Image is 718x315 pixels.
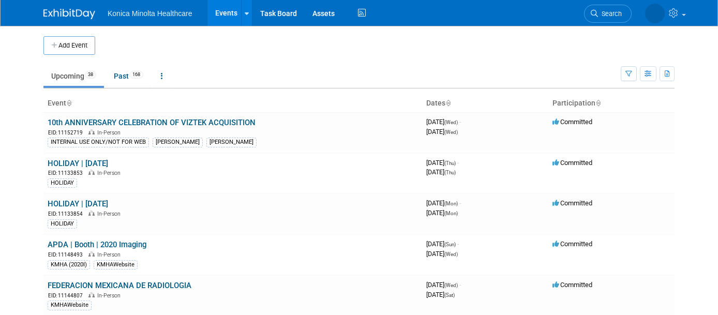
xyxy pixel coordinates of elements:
img: In-Person Event [88,170,95,175]
span: In-Person [97,292,124,299]
span: Konica Minolta Healthcare [108,9,192,18]
span: - [457,159,459,167]
span: (Wed) [444,129,458,135]
span: (Sat) [444,292,455,298]
a: FEDERACION MEXICANA DE RADIOLOGIA [48,281,191,290]
div: INTERNAL USE ONLY/NOT FOR WEB [48,138,149,147]
th: Dates [422,95,548,112]
a: Past168 [106,66,151,86]
span: (Wed) [444,251,458,257]
span: In-Person [97,129,124,136]
div: KMHA (2020I) [48,260,90,269]
span: [DATE] [426,209,458,217]
span: EID: 11133854 [48,211,87,217]
span: 38 [85,71,96,79]
span: (Thu) [444,170,456,175]
span: [DATE] [426,159,459,167]
span: - [459,118,461,126]
div: KMHAWebsite [48,301,92,310]
a: Sort by Event Name [66,99,71,107]
span: - [459,281,461,289]
th: Event [43,95,422,112]
span: 168 [129,71,143,79]
div: KMHAWebsite [94,260,138,269]
span: [DATE] [426,168,456,176]
th: Participation [548,95,675,112]
div: [PERSON_NAME] [153,138,203,147]
span: [DATE] [426,128,458,136]
span: (Mon) [444,201,458,206]
span: (Thu) [444,160,456,166]
a: HOLIDAY | [DATE] [48,199,108,208]
span: (Mon) [444,211,458,216]
span: Committed [552,118,592,126]
span: [DATE] [426,291,455,298]
span: In-Person [97,251,124,258]
span: (Wed) [444,282,458,288]
span: (Sun) [444,242,456,247]
img: ExhibitDay [43,9,95,19]
a: Sort by Start Date [445,99,451,107]
span: EID: 11148493 [48,252,87,258]
span: Committed [552,281,592,289]
span: In-Person [97,170,124,176]
img: In-Person Event [88,211,95,216]
a: Search [584,5,632,23]
span: EID: 11144807 [48,293,87,298]
a: APDA | Booth | 2020 Imaging [48,240,146,249]
span: EID: 11133853 [48,170,87,176]
a: HOLIDAY | [DATE] [48,159,108,168]
span: Committed [552,199,592,207]
img: Annette O'Mahoney [645,4,665,23]
span: EID: 11152719 [48,130,87,136]
div: [PERSON_NAME] [206,138,257,147]
span: (Wed) [444,119,458,125]
img: In-Person Event [88,292,95,297]
img: In-Person Event [88,251,95,257]
span: Committed [552,159,592,167]
span: Committed [552,240,592,248]
span: - [457,240,459,248]
span: Search [598,10,622,18]
a: Sort by Participation Type [595,99,601,107]
span: In-Person [97,211,124,217]
span: [DATE] [426,281,461,289]
span: [DATE] [426,199,461,207]
span: [DATE] [426,118,461,126]
span: - [459,199,461,207]
button: Add Event [43,36,95,55]
a: Upcoming38 [43,66,104,86]
div: HOLIDAY [48,219,77,229]
div: HOLIDAY [48,178,77,188]
span: [DATE] [426,250,458,258]
span: [DATE] [426,240,459,248]
a: 10th ANNIVERSARY CELEBRATION OF VIZTEK ACQUISITION [48,118,256,127]
img: In-Person Event [88,129,95,134]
